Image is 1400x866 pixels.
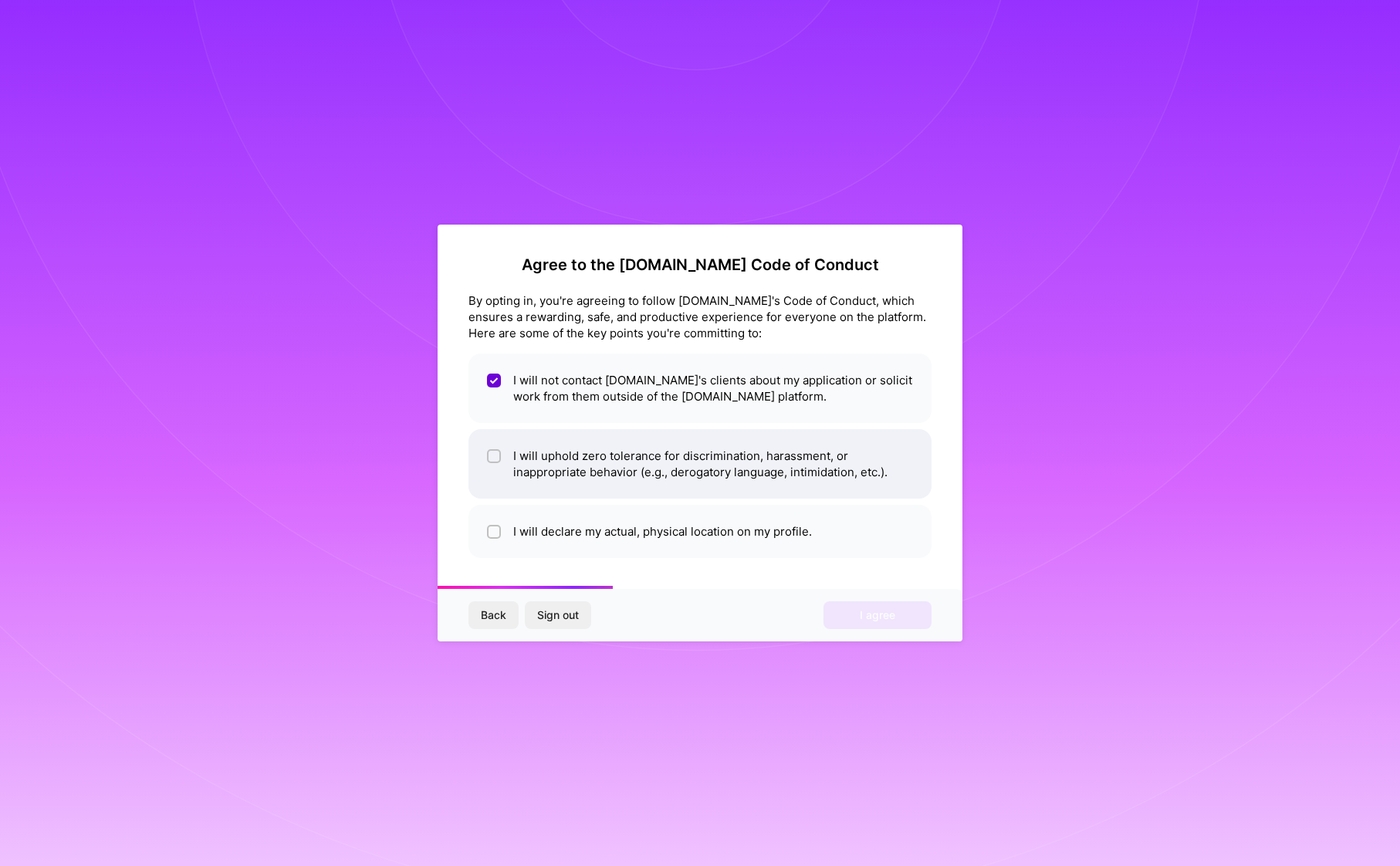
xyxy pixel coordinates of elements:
[468,505,932,558] li: I will declare my actual, physical location on my profile.
[468,601,519,629] button: Back
[481,607,506,623] span: Back
[468,354,932,423] li: I will not contact [DOMAIN_NAME]'s clients about my application or solicit work from them outside...
[468,429,932,499] li: I will uphold zero tolerance for discrimination, harassment, or inappropriate behavior (e.g., der...
[468,293,932,341] div: By opting in, you're agreeing to follow [DOMAIN_NAME]'s Code of Conduct, which ensures a rewardin...
[525,601,591,629] button: Sign out
[468,255,932,274] h2: Agree to the [DOMAIN_NAME] Code of Conduct
[537,607,579,623] span: Sign out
